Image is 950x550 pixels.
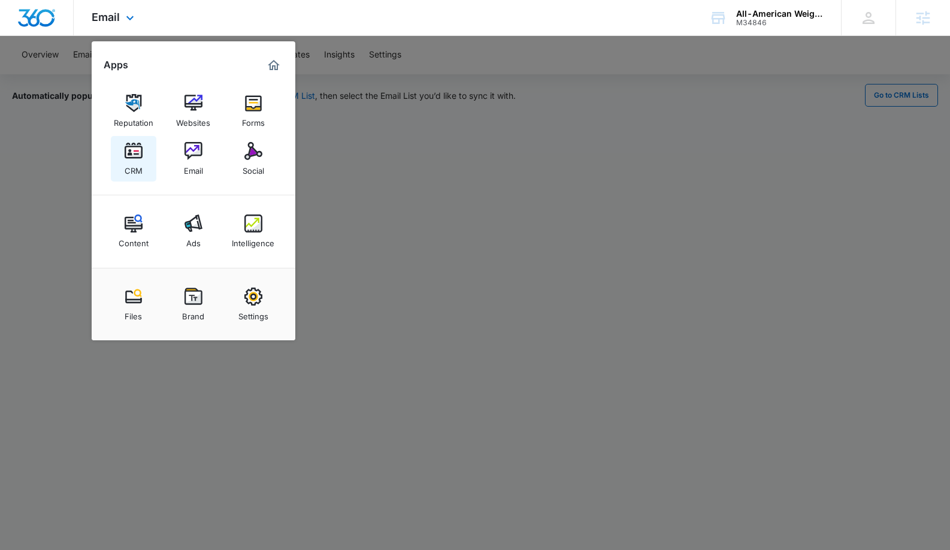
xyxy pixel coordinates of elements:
[231,282,276,327] a: Settings
[92,11,120,23] span: Email
[231,88,276,134] a: Forms
[231,208,276,254] a: Intelligence
[171,136,216,182] a: Email
[104,59,128,71] h2: Apps
[182,306,204,321] div: Brand
[736,19,824,27] div: account id
[231,136,276,182] a: Social
[243,160,264,176] div: Social
[232,232,274,248] div: Intelligence
[111,282,156,327] a: Files
[125,160,143,176] div: CRM
[184,160,203,176] div: Email
[114,112,153,128] div: Reputation
[125,306,142,321] div: Files
[171,282,216,327] a: Brand
[736,9,824,19] div: account name
[186,232,201,248] div: Ads
[111,88,156,134] a: Reputation
[176,112,210,128] div: Websites
[111,136,156,182] a: CRM
[171,208,216,254] a: Ads
[119,232,149,248] div: Content
[238,306,268,321] div: Settings
[264,56,283,75] a: Marketing 360® Dashboard
[111,208,156,254] a: Content
[242,112,265,128] div: Forms
[171,88,216,134] a: Websites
